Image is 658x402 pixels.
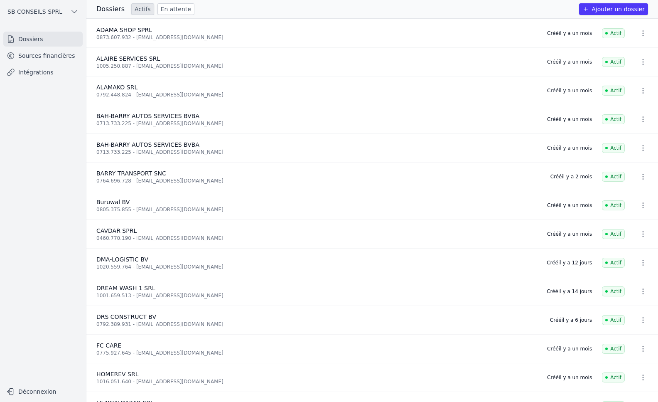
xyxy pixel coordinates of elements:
div: Créé il y a un mois [547,202,592,209]
div: 0792.389.931 - [EMAIL_ADDRESS][DOMAIN_NAME] [96,321,540,328]
div: 0713.733.225 - [EMAIL_ADDRESS][DOMAIN_NAME] [96,120,537,127]
span: Actif [602,229,625,239]
div: 0713.733.225 - [EMAIL_ADDRESS][DOMAIN_NAME] [96,149,537,155]
span: DREAM WASH 1 SRL [96,285,155,291]
span: Actif [602,57,625,67]
div: Créé il y a un mois [547,345,592,352]
span: Actif [602,286,625,296]
div: 1020.559.764 - [EMAIL_ADDRESS][DOMAIN_NAME] [96,264,537,270]
span: BAH-BARRY AUTOS SERVICES BVBA [96,113,199,119]
span: FC CARE [96,342,121,349]
div: 0764.696.728 - [EMAIL_ADDRESS][DOMAIN_NAME] [96,178,540,184]
span: ALAMAKO SRL [96,84,137,91]
div: 0792.448.824 - [EMAIL_ADDRESS][DOMAIN_NAME] [96,91,537,98]
span: Actif [602,172,625,182]
div: Créé il y a un mois [547,59,592,65]
span: SB CONSEILS SPRL [7,7,62,16]
div: 0873.607.932 - [EMAIL_ADDRESS][DOMAIN_NAME] [96,34,537,41]
span: Buruwal BV [96,199,130,205]
div: 0460.770.190 - [EMAIL_ADDRESS][DOMAIN_NAME] [96,235,537,242]
span: DMA-LOGISTIC BV [96,256,148,263]
div: 0805.375.855 - [EMAIL_ADDRESS][DOMAIN_NAME] [96,206,537,213]
span: BAH-BARRY AUTOS SERVICES BVBA [96,141,199,148]
div: Créé il y a 14 jours [547,288,592,295]
button: SB CONSEILS SPRL [3,5,83,18]
div: Créé il y a 6 jours [550,317,592,323]
span: CAVDAR SPRL [96,227,137,234]
span: BARRY TRANSPORT SNC [96,170,166,177]
a: En attente [157,3,194,15]
div: Créé il y a un mois [547,87,592,94]
a: Intégrations [3,65,83,80]
span: Actif [602,344,625,354]
span: ADAMA SHOP SPRL [96,27,152,33]
span: Actif [602,143,625,153]
a: Dossiers [3,32,83,47]
div: Créé il y a 2 mois [550,173,592,180]
div: Créé il y a un mois [547,231,592,237]
span: Actif [602,258,625,268]
span: Actif [602,114,625,124]
div: 1001.659.513 - [EMAIL_ADDRESS][DOMAIN_NAME] [96,292,537,299]
div: 1016.051.640 - [EMAIL_ADDRESS][DOMAIN_NAME] [96,378,537,385]
span: DRS CONSTRUCT BV [96,313,156,320]
h3: Dossiers [96,4,125,14]
a: Actifs [131,3,154,15]
div: Créé il y a un mois [547,145,592,151]
span: ALAIRE SERVICES SRL [96,55,160,62]
div: 1005.250.887 - [EMAIL_ADDRESS][DOMAIN_NAME] [96,63,537,69]
div: Créé il y a un mois [547,30,592,37]
a: Sources financières [3,48,83,63]
button: Ajouter un dossier [579,3,648,15]
div: Créé il y a un mois [547,116,592,123]
div: 0775.927.645 - [EMAIL_ADDRESS][DOMAIN_NAME] [96,350,537,356]
span: Actif [602,200,625,210]
span: Actif [602,28,625,38]
span: Actif [602,372,625,382]
div: Créé il y a 12 jours [547,259,592,266]
div: Créé il y a un mois [547,374,592,381]
span: Actif [602,315,625,325]
span: HOMEREV SRL [96,371,139,377]
button: Déconnexion [3,385,83,398]
span: Actif [602,86,625,96]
